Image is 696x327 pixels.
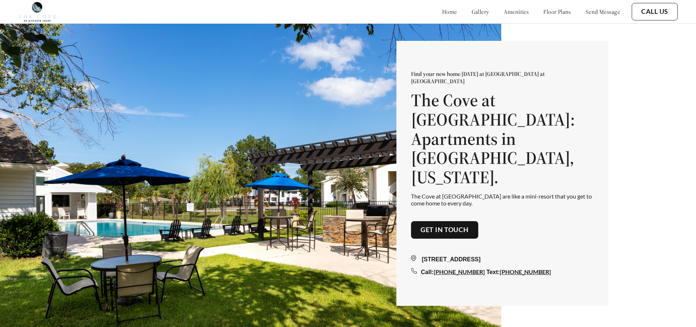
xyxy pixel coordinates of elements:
div: [STREET_ADDRESS] [411,255,594,264]
img: cove_at_golden_isles_logo.png [18,2,56,22]
a: gallery [472,8,489,15]
button: Call Us [632,3,678,20]
a: Call Us [641,8,668,16]
a: floor plans [543,8,571,15]
span: Text: [486,269,500,275]
a: home [442,8,457,15]
p: Find your new home [DATE] at [GEOGRAPHIC_DATA] at [GEOGRAPHIC_DATA] [411,70,594,85]
a: send message [586,8,620,15]
a: [PHONE_NUMBER] [500,268,551,275]
p: The Cove at [GEOGRAPHIC_DATA] are like a mini-resort that you get to come home to every day. [411,193,594,207]
button: Get in touch [411,221,478,239]
a: amenities [504,8,529,15]
a: Get in touch [421,226,469,234]
a: [PHONE_NUMBER] [434,268,485,275]
h1: The Cove at [GEOGRAPHIC_DATA]: Apartments in [GEOGRAPHIC_DATA], [US_STATE]. [411,91,594,187]
span: Call: [421,269,434,275]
